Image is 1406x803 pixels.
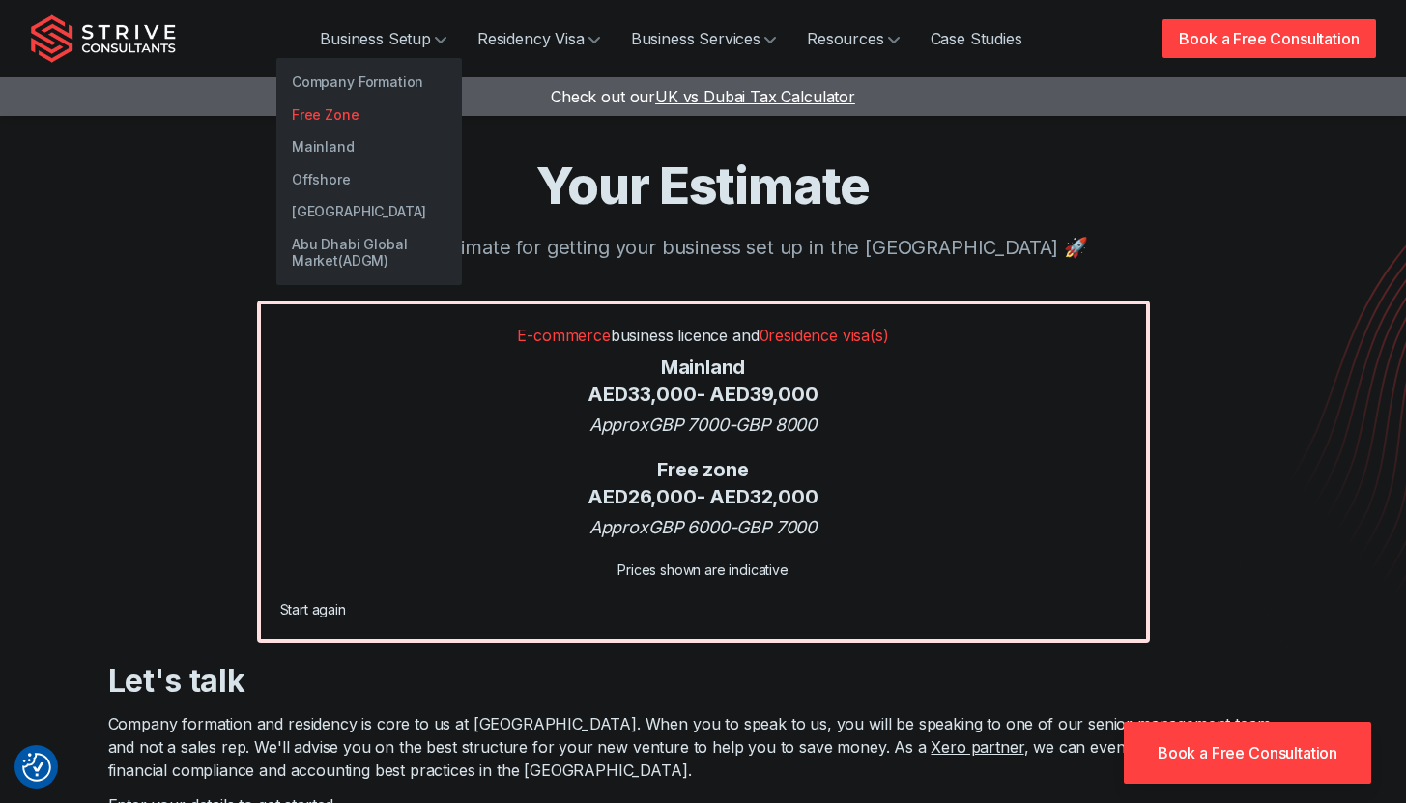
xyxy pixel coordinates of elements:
[791,19,915,58] a: Resources
[280,601,346,617] a: Start again
[276,130,462,163] a: Mainland
[276,228,462,277] a: Abu Dhabi Global Market(ADGM)
[1162,19,1375,58] a: Book a Free Consultation
[462,19,616,58] a: Residency Visa
[931,737,1023,757] a: Xero partner
[31,233,1376,262] p: Here is your estimate for getting your business set up in the [GEOGRAPHIC_DATA] 🚀
[276,163,462,196] a: Offshore
[276,66,462,99] a: Company Formation
[280,355,1127,408] div: Mainland AED 33,000 - AED 39,000
[108,662,1299,701] h3: Let's talk
[551,87,855,106] a: Check out ourUK vs Dubai Tax Calculator
[280,324,1127,347] p: business licence and
[108,712,1299,782] p: Company formation and residency is core to us at [GEOGRAPHIC_DATA]. When you to speak to us, you ...
[280,514,1127,540] div: Approx GBP 6000 - GBP 7000
[915,19,1038,58] a: Case Studies
[276,99,462,131] a: Free Zone
[655,87,855,106] span: UK vs Dubai Tax Calculator
[280,457,1127,510] div: Free zone AED 26,000 - AED 32,000
[31,14,176,63] img: Strive Consultants
[280,412,1127,438] div: Approx GBP 7000 - GBP 8000
[304,19,462,58] a: Business Setup
[276,195,462,228] a: [GEOGRAPHIC_DATA]
[616,19,791,58] a: Business Services
[1124,722,1371,784] a: Book a Free Consultation
[517,326,610,345] span: E-commerce
[22,753,51,782] img: Revisit consent button
[760,326,889,345] span: 0 residence visa(s)
[22,753,51,782] button: Consent Preferences
[31,155,1376,217] h1: Your Estimate
[280,559,1127,580] div: Prices shown are indicative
